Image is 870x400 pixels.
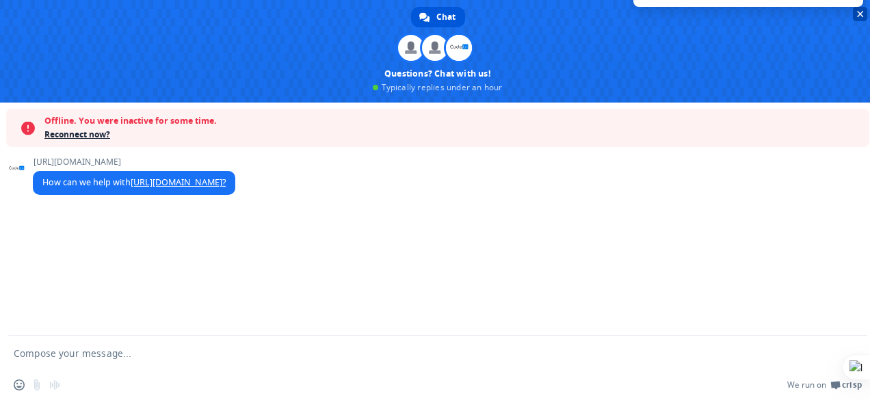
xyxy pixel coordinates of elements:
div: Chat [411,7,465,27]
span: Crisp [842,379,862,390]
span: [URL][DOMAIN_NAME] [33,157,235,167]
span: Reconnect now? [44,128,862,142]
textarea: Compose your message... [14,347,832,360]
span: Offline. You were inactive for some time. [44,114,862,128]
span: Insert an emoji [14,379,25,390]
a: We run onCrisp [787,379,862,390]
span: Close chat [853,7,867,21]
span: Chat [436,7,456,27]
span: We run on [787,379,826,390]
a: [URL][DOMAIN_NAME]? [131,176,226,188]
span: How can we help with [42,176,226,188]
